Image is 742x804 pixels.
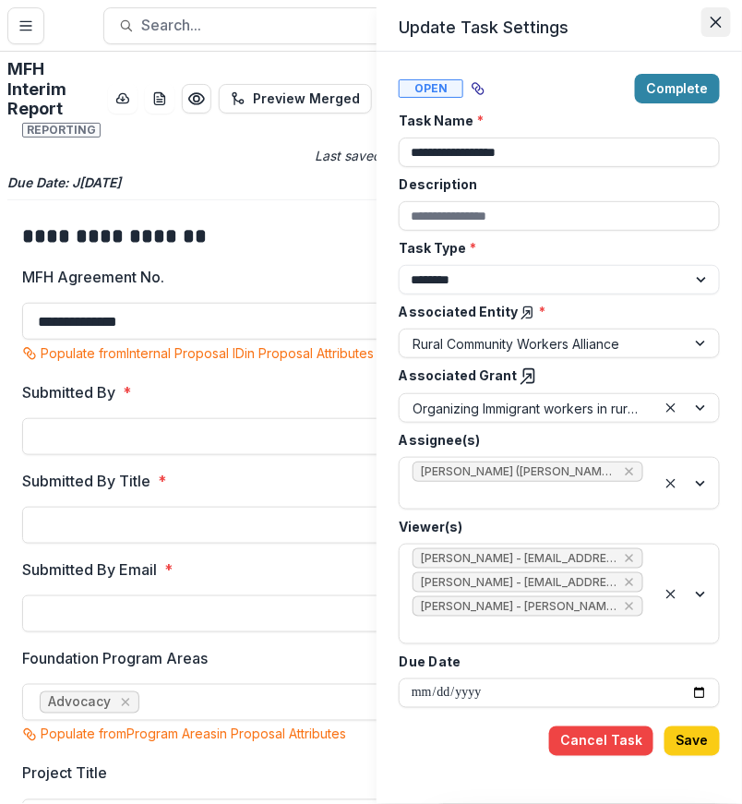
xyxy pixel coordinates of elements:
button: View dependent tasks [463,74,493,103]
div: Clear selected options [660,583,682,606]
div: Remove Rebekah Lerch - rlerch@mffh.org [622,549,637,568]
div: Remove Brandy Boyer - bboyer@mffh.org [622,573,637,592]
label: Task Type [399,238,709,258]
span: [PERSON_NAME] ([PERSON_NAME][EMAIL_ADDRESS][DOMAIN_NAME]) [421,465,616,478]
button: Cancel Task [549,726,653,756]
button: Save [664,726,720,756]
div: Clear selected options [660,397,682,419]
label: Associated Entity [399,302,709,321]
button: Complete [635,74,720,103]
span: [PERSON_NAME] - [EMAIL_ADDRESS][DOMAIN_NAME] [421,576,616,589]
label: Assignee(s) [399,430,709,450]
div: Remove Caitlyn Adams (caitlyn@mojwj.org) [622,462,637,481]
label: Task Name [399,111,709,130]
span: [PERSON_NAME] - [PERSON_NAME][EMAIL_ADDRESS][DOMAIN_NAME] [421,600,616,613]
label: Description [399,174,709,194]
div: Remove Nancy Kelley - nkelley@mffh.org [622,597,637,616]
button: Close [701,7,731,37]
span: [PERSON_NAME] - [EMAIL_ADDRESS][DOMAIN_NAME] [421,552,616,565]
label: Associated Grant [399,366,709,386]
span: Open [399,79,463,98]
div: Clear selected options [660,473,682,495]
label: Due Date [399,652,709,671]
label: Viewer(s) [399,517,709,536]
